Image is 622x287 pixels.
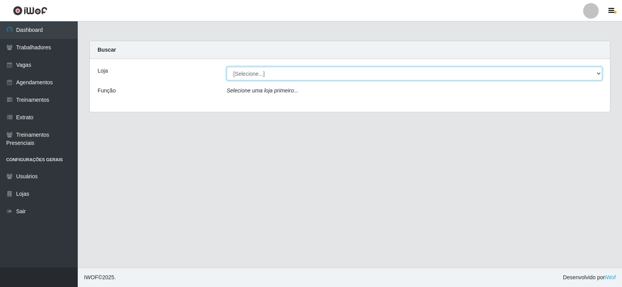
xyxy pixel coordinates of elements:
[563,273,616,282] span: Desenvolvido por
[98,67,108,75] label: Loja
[605,274,616,280] a: iWof
[84,273,116,282] span: © 2025 .
[13,6,47,16] img: CoreUI Logo
[84,274,98,280] span: IWOF
[98,87,116,95] label: Função
[227,87,298,94] i: Selecione uma loja primeiro...
[98,47,116,53] strong: Buscar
